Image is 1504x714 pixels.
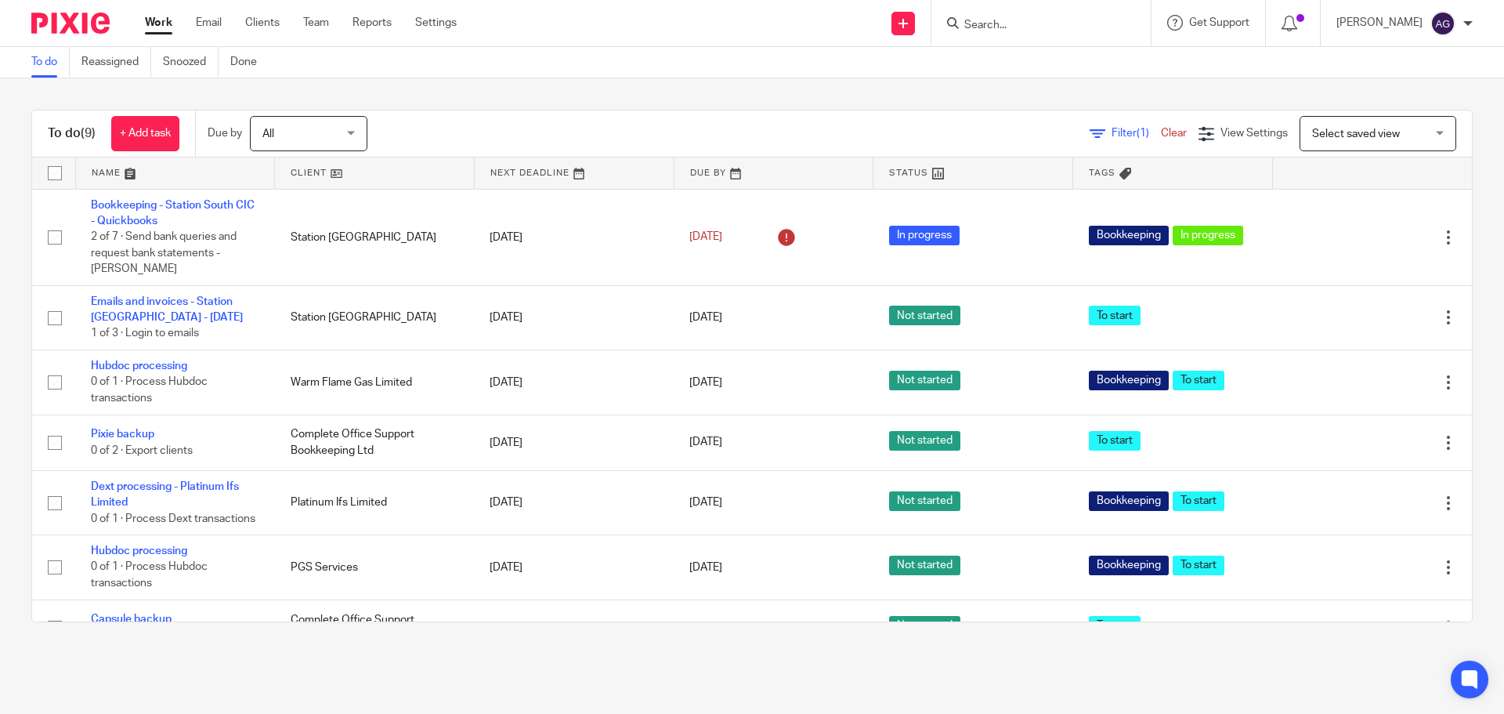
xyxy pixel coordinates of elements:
a: Capsule backup [91,614,172,625]
span: Bookkeeping [1089,491,1169,511]
td: [DATE] [474,189,674,285]
a: Done [230,47,269,78]
span: Not started [889,491,960,511]
span: Get Support [1189,17,1249,28]
span: All [262,129,274,140]
img: Pixie [31,13,110,34]
td: [DATE] [474,350,674,415]
span: Not started [889,431,960,451]
span: [DATE] [689,231,722,242]
span: [DATE] [689,377,722,388]
td: PGS Services [275,535,475,600]
a: Settings [415,15,457,31]
span: Not started [889,556,960,575]
span: (9) [81,127,96,140]
a: Clients [245,15,280,31]
span: 0 of 1 · Process Dext transactions [91,513,255,524]
span: [DATE] [689,562,722,573]
a: Work [145,15,172,31]
span: In progress [889,226,960,245]
span: Bookkeeping [1089,226,1169,245]
span: In progress [1173,226,1243,245]
a: Snoozed [163,47,219,78]
td: [DATE] [474,600,674,655]
span: Not started [889,306,960,325]
td: [DATE] [474,470,674,535]
span: Select saved view [1312,129,1400,140]
span: To start [1173,491,1224,511]
td: [DATE] [474,415,674,470]
span: Tags [1089,169,1115,177]
a: Hubdoc processing [91,545,187,556]
td: Warm Flame Gas Limited [275,350,475,415]
a: Hubdoc processing [91,361,187,371]
td: Station [GEOGRAPHIC_DATA] [275,285,475,350]
span: Not started [889,371,960,390]
a: Dext processing - Platinum Ifs Limited [91,481,239,508]
td: Complete Office Support Bookkeeping Ltd [275,600,475,655]
span: Filter [1112,128,1161,139]
a: Email [196,15,222,31]
span: 0 of 1 · Process Hubdoc transactions [91,377,208,404]
span: To start [1173,556,1224,575]
span: Not started [889,616,960,636]
span: 0 of 1 · Process Hubdoc transactions [91,562,208,589]
a: Reports [352,15,392,31]
span: [DATE] [689,437,722,448]
p: Due by [208,125,242,141]
span: 0 of 2 · Export clients [91,445,193,456]
h1: To do [48,125,96,142]
span: [DATE] [689,497,722,508]
a: Pixie backup [91,429,154,440]
span: To start [1089,306,1141,325]
span: To start [1173,371,1224,390]
input: Search [963,19,1104,33]
td: [DATE] [474,535,674,600]
a: Team [303,15,329,31]
img: svg%3E [1430,11,1455,36]
span: 1 of 3 · Login to emails [91,328,199,339]
a: Reassigned [81,47,151,78]
a: To do [31,47,70,78]
a: + Add task [111,116,179,151]
span: To start [1089,616,1141,636]
span: [DATE] [689,312,722,323]
span: View Settings [1220,128,1288,139]
span: Bookkeeping [1089,556,1169,575]
span: 2 of 7 · Send bank queries and request bank statements - [PERSON_NAME] [91,231,237,274]
a: Clear [1161,128,1187,139]
span: (1) [1137,128,1149,139]
td: Complete Office Support Bookkeeping Ltd [275,415,475,470]
a: Emails and invoices - Station [GEOGRAPHIC_DATA] - [DATE] [91,296,243,323]
td: Station [GEOGRAPHIC_DATA] [275,189,475,285]
td: [DATE] [474,285,674,350]
a: Bookkeeping - Station South CIC - Quickbooks [91,200,255,227]
span: Bookkeeping [1089,371,1169,390]
span: To start [1089,431,1141,451]
td: Platinum Ifs Limited [275,470,475,535]
p: [PERSON_NAME] [1336,15,1423,31]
